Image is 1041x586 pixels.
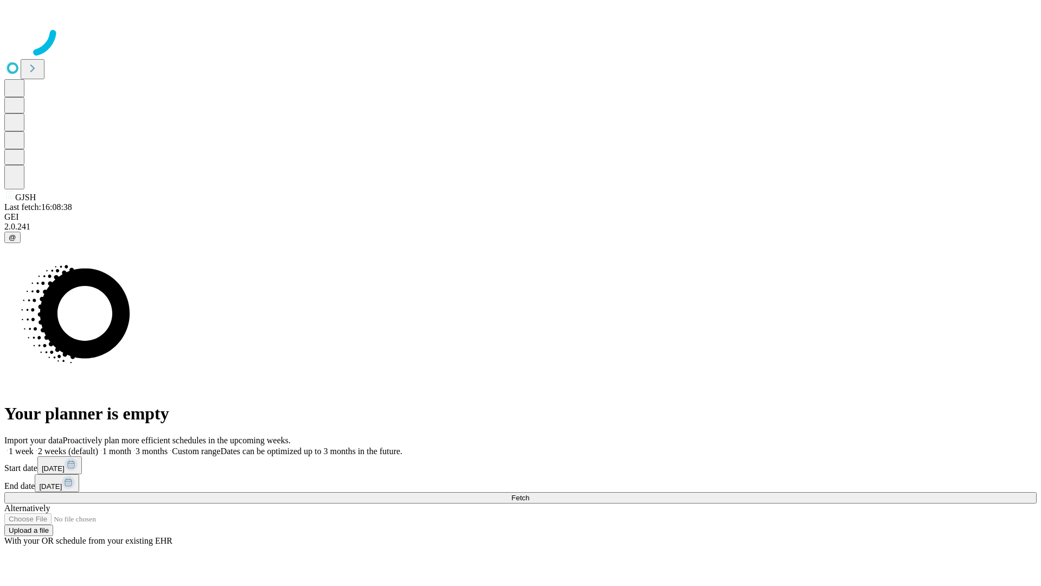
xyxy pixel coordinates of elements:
[4,202,72,212] span: Last fetch: 16:08:38
[42,464,65,473] span: [DATE]
[35,474,79,492] button: [DATE]
[172,447,220,456] span: Custom range
[102,447,131,456] span: 1 month
[221,447,402,456] span: Dates can be optimized up to 3 months in the future.
[4,492,1037,504] button: Fetch
[4,456,1037,474] div: Start date
[15,193,36,202] span: GJSH
[9,233,16,241] span: @
[4,222,1037,232] div: 2.0.241
[37,456,82,474] button: [DATE]
[4,474,1037,492] div: End date
[4,404,1037,424] h1: Your planner is empty
[4,436,63,445] span: Import your data
[9,447,34,456] span: 1 week
[39,482,62,491] span: [DATE]
[4,504,50,513] span: Alternatively
[38,447,98,456] span: 2 weeks (default)
[136,447,168,456] span: 3 months
[511,494,529,502] span: Fetch
[4,212,1037,222] div: GEI
[63,436,291,445] span: Proactively plan more efficient schedules in the upcoming weeks.
[4,536,172,545] span: With your OR schedule from your existing EHR
[4,232,21,243] button: @
[4,525,53,536] button: Upload a file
